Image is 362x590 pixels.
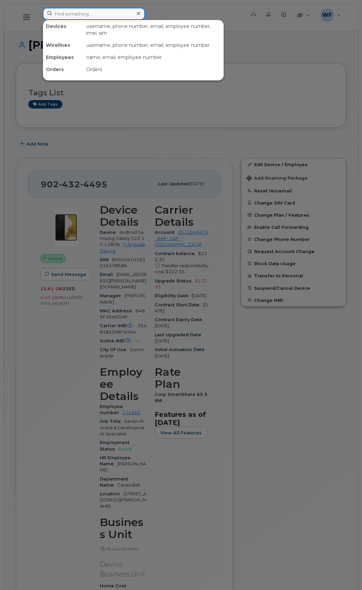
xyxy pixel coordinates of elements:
[84,51,223,63] div: name, email, employee number
[43,51,84,63] div: Employees
[84,63,223,75] div: Orders
[84,39,223,51] div: username, phone number, email, employee number
[84,20,223,39] div: username, phone number, email, employee number, imei, sim
[43,39,84,51] div: Wirelines
[43,20,84,39] div: Devices
[43,63,84,75] div: Orders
